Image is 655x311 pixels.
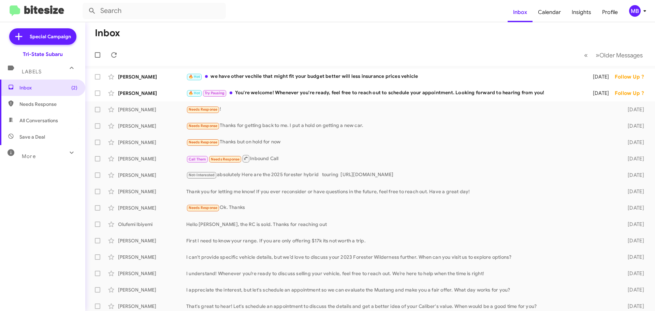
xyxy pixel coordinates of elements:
[189,206,218,210] span: Needs Response
[617,155,650,162] div: [DATE]
[118,155,186,162] div: [PERSON_NAME]
[584,90,615,97] div: [DATE]
[118,106,186,113] div: [PERSON_NAME]
[617,303,650,310] div: [DATE]
[30,33,71,40] span: Special Campaign
[617,204,650,211] div: [DATE]
[186,204,617,212] div: Ok. Thanks
[629,5,641,17] div: MB
[186,270,617,277] div: I understand! Whenever you’re ready to discuss selling your vehicle, feel free to reach out. We’r...
[186,138,617,146] div: Thanks but on hold for now
[118,270,186,277] div: [PERSON_NAME]
[211,157,240,161] span: Needs Response
[19,133,45,140] span: Save a Deal
[118,188,186,195] div: [PERSON_NAME]
[19,84,77,91] span: Inbox
[596,51,599,59] span: »
[118,123,186,129] div: [PERSON_NAME]
[617,172,650,179] div: [DATE]
[118,303,186,310] div: [PERSON_NAME]
[584,51,588,59] span: «
[615,90,650,97] div: Follow Up ?
[186,122,617,130] div: Thanks for getting back to me. I put a hold on getting a new car.
[186,89,584,97] div: You're welcome! Whenever you're ready, feel free to reach out to schedule your appointment. Looki...
[118,286,186,293] div: [PERSON_NAME]
[118,90,186,97] div: [PERSON_NAME]
[617,237,650,244] div: [DATE]
[186,303,617,310] div: That's great to hear! Let's schedule an appointment to discuss the details and get a better idea ...
[189,107,218,112] span: Needs Response
[186,286,617,293] div: I appreciate the interest, but let's schedule an appointment so we can evaluate the Mustang and m...
[599,52,643,59] span: Older Messages
[189,157,206,161] span: Call Them
[508,2,533,22] a: Inbox
[597,2,623,22] a: Profile
[118,221,186,228] div: Olufemi Ibiyemi
[580,48,592,62] button: Previous
[22,69,42,75] span: Labels
[186,237,617,244] div: First I need to know your range. If you are only offering $17k its not worth a trip.
[617,270,650,277] div: [DATE]
[186,221,617,228] div: Hello [PERSON_NAME], the RC is sold. Thanks for reaching out
[186,254,617,260] div: I can't provide specific vehicle details, but we’d love to discuss your 2023 Forester Wilderness ...
[95,28,120,39] h1: Inbox
[186,154,617,163] div: Inbound Call
[23,51,63,58] div: Tri-State Subaru
[118,172,186,179] div: [PERSON_NAME]
[83,3,226,19] input: Search
[533,2,566,22] a: Calendar
[617,221,650,228] div: [DATE]
[189,74,200,79] span: 🔥 Hot
[566,2,597,22] a: Insights
[19,117,58,124] span: All Conversations
[189,124,218,128] span: Needs Response
[584,73,615,80] div: [DATE]
[186,188,617,195] div: Thank you for letting me know! If you ever reconsider or have questions in the future, feel free ...
[617,139,650,146] div: [DATE]
[617,123,650,129] div: [DATE]
[118,73,186,80] div: [PERSON_NAME]
[186,171,617,179] div: absolutely Here are the 2025 forester hybrid touring [URL][DOMAIN_NAME]
[189,140,218,144] span: Needs Response
[617,254,650,260] div: [DATE]
[617,106,650,113] div: [DATE]
[617,188,650,195] div: [DATE]
[186,73,584,81] div: we have other vechile that might fit your budget better will less insurance prices vehicle
[118,254,186,260] div: [PERSON_NAME]
[615,73,650,80] div: Follow Up ?
[186,105,617,113] div: !
[189,91,200,95] span: 🔥 Hot
[118,139,186,146] div: [PERSON_NAME]
[617,286,650,293] div: [DATE]
[189,173,215,177] span: Not-Interested
[9,28,76,45] a: Special Campaign
[71,84,77,91] span: (2)
[118,204,186,211] div: [PERSON_NAME]
[580,48,647,62] nav: Page navigation example
[19,101,77,108] span: Needs Response
[623,5,647,17] button: MB
[22,153,36,159] span: More
[592,48,647,62] button: Next
[118,237,186,244] div: [PERSON_NAME]
[205,91,224,95] span: Try Pausing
